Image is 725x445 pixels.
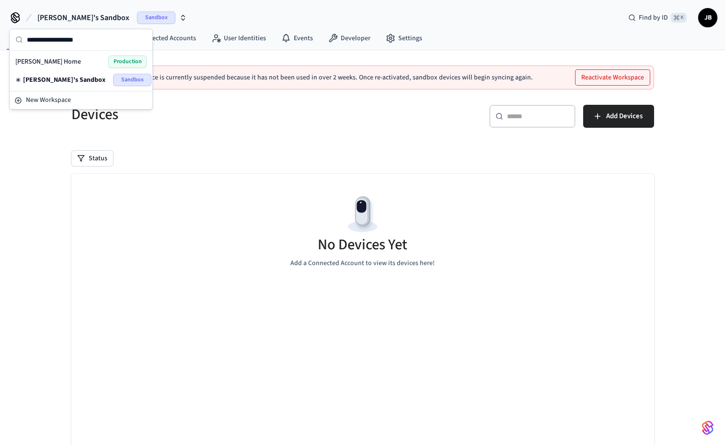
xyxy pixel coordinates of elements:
[26,95,71,105] span: New Workspace
[23,75,105,85] span: [PERSON_NAME]'s Sandbox
[117,30,204,47] a: Connected Accounts
[274,30,321,47] a: Events
[15,57,81,67] span: [PERSON_NAME] Home
[10,51,152,91] div: Suggestions
[702,420,713,435] img: SeamLogoGradient.69752ec5.svg
[71,105,357,124] h5: Devices
[639,13,668,22] span: Find by ID
[341,193,384,236] img: Devices Empty State
[113,74,151,86] span: Sandbox
[575,70,650,85] button: Reactivate Workspace
[699,9,716,26] span: JB
[606,110,643,122] span: Add Devices
[583,105,654,128] button: Add Devices
[290,258,435,268] p: Add a Connected Account to view its devices here!
[137,11,175,24] span: Sandbox
[204,30,274,47] a: User Identities
[318,235,407,255] h5: No Devices Yet
[11,92,151,108] button: New Workspace
[37,12,129,23] span: [PERSON_NAME]'s Sandbox
[108,56,147,68] span: Production
[621,9,694,26] div: Find by ID⌘ K
[378,30,430,47] a: Settings
[87,74,533,81] p: This sandbox workspace is currently suspended because it has not been used in over 2 weeks. Once ...
[698,8,717,27] button: JB
[71,151,113,166] button: Status
[671,13,687,22] span: ⌘ K
[321,30,378,47] a: Developer
[2,30,52,47] a: Devices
